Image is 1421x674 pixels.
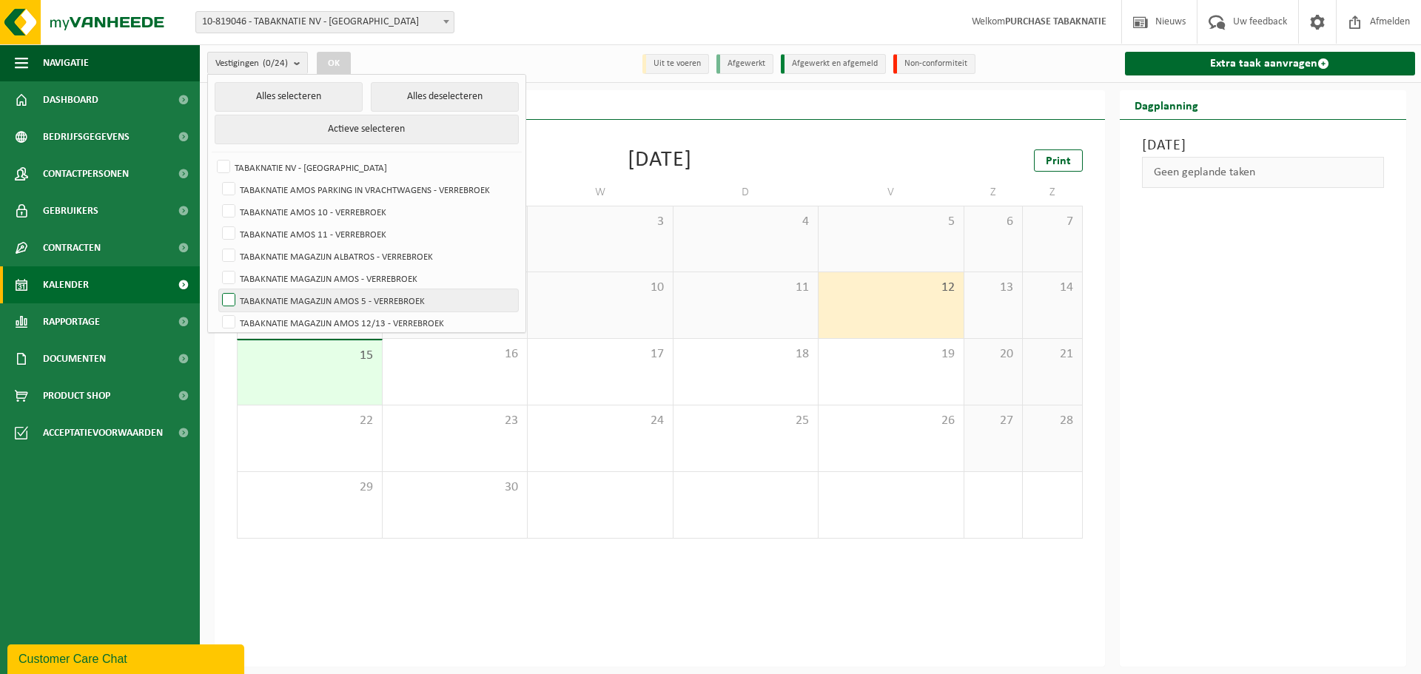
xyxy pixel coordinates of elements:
[642,54,709,74] li: Uit te voeren
[535,413,665,429] span: 24
[826,214,956,230] span: 5
[219,178,518,200] label: TABAKNATIE AMOS PARKING IN VRACHTWAGENS - VERREBROEK
[893,54,975,74] li: Non-conformiteit
[219,267,518,289] label: TABAKNATIE MAGAZIJN AMOS - VERREBROEK
[1120,90,1213,119] h2: Dagplanning
[535,214,665,230] span: 3
[195,11,454,33] span: 10-819046 - TABAKNATIE NV - ANTWERPEN
[716,54,773,74] li: Afgewerkt
[826,280,956,296] span: 12
[1142,157,1385,188] div: Geen geplande taken
[681,280,811,296] span: 11
[245,479,374,496] span: 29
[214,156,518,178] label: TABAKNATIE NV - [GEOGRAPHIC_DATA]
[43,118,130,155] span: Bedrijfsgegevens
[207,52,308,74] button: Vestigingen(0/24)
[43,192,98,229] span: Gebruikers
[263,58,288,68] count: (0/24)
[1023,179,1082,206] td: Z
[819,179,964,206] td: V
[219,289,518,311] label: TABAKNATIE MAGAZIJN AMOS 5 - VERREBROEK
[826,413,956,429] span: 26
[681,413,811,429] span: 25
[390,413,520,429] span: 23
[681,346,811,363] span: 18
[1030,413,1074,429] span: 28
[43,229,101,266] span: Contracten
[215,115,519,144] button: Actieve selecteren
[196,12,454,33] span: 10-819046 - TABAKNATIE NV - ANTWERPEN
[7,641,247,674] iframe: chat widget
[1030,214,1074,230] span: 7
[43,414,163,451] span: Acceptatievoorwaarden
[371,82,519,112] button: Alles deselecteren
[219,245,518,267] label: TABAKNATIE MAGAZIJN ALBATROS - VERREBROEK
[1142,135,1385,157] h3: [DATE]
[43,155,129,192] span: Contactpersonen
[43,44,89,81] span: Navigatie
[972,214,1015,230] span: 6
[43,81,98,118] span: Dashboard
[972,346,1015,363] span: 20
[826,346,956,363] span: 19
[43,340,106,377] span: Documenten
[1030,346,1074,363] span: 21
[219,311,518,334] label: TABAKNATIE MAGAZIJN AMOS 12/13 - VERREBROEK
[972,280,1015,296] span: 13
[535,280,665,296] span: 10
[972,413,1015,429] span: 27
[245,348,374,364] span: 15
[43,377,110,414] span: Product Shop
[245,413,374,429] span: 22
[1034,149,1083,172] a: Print
[219,200,518,223] label: TABAKNATIE AMOS 10 - VERREBROEK
[1125,52,1416,75] a: Extra taak aanvragen
[390,479,520,496] span: 30
[673,179,819,206] td: D
[535,346,665,363] span: 17
[1030,280,1074,296] span: 14
[781,54,886,74] li: Afgewerkt en afgemeld
[390,346,520,363] span: 16
[681,214,811,230] span: 4
[964,179,1024,206] td: Z
[43,266,89,303] span: Kalender
[215,82,363,112] button: Alles selecteren
[43,303,100,340] span: Rapportage
[528,179,673,206] td: W
[628,149,692,172] div: [DATE]
[219,223,518,245] label: TABAKNATIE AMOS 11 - VERREBROEK
[1046,155,1071,167] span: Print
[317,52,351,75] button: OK
[215,53,288,75] span: Vestigingen
[1005,16,1106,27] strong: PURCHASE TABAKNATIE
